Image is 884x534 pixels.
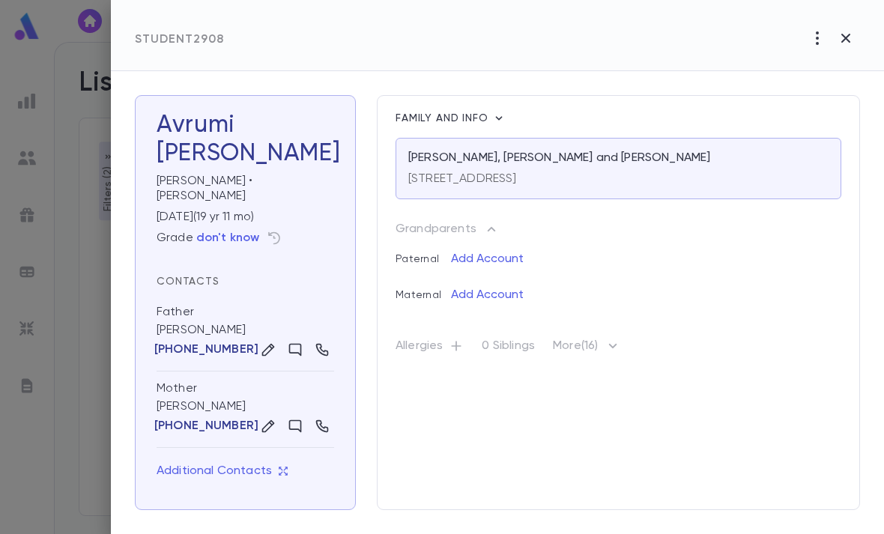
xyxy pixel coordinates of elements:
button: Grandparents [396,217,499,241]
div: [PERSON_NAME] [157,139,334,168]
p: [STREET_ADDRESS] [408,172,517,186]
p: Additional Contacts [157,464,288,479]
p: [PERSON_NAME], [PERSON_NAME] and [PERSON_NAME] [408,151,710,166]
p: Grandparents [396,222,476,237]
button: Add Account [451,247,524,271]
div: [DATE] ( 19 yr 11 mo ) [151,204,334,225]
button: [PHONE_NUMBER] [157,419,256,434]
span: Student 2908 [135,34,224,46]
div: Father [157,304,194,320]
div: [PERSON_NAME] [157,295,334,371]
p: [PHONE_NUMBER] [154,342,258,357]
div: Mother [157,380,197,396]
button: Add Account [451,283,524,307]
p: Allergies [396,339,464,359]
span: Contacts [157,276,220,287]
p: Maternal [396,277,451,301]
p: More (16) [553,337,622,361]
button: don't know [196,231,260,246]
h3: Avrumi [157,111,334,168]
p: Paternal [396,241,451,265]
p: [PHONE_NUMBER] [154,419,258,434]
div: [PERSON_NAME] • [PERSON_NAME] [151,168,334,204]
div: [PERSON_NAME] [157,371,334,448]
button: Additional Contacts [157,457,288,485]
span: Family and info [396,113,491,124]
p: 0 Siblings [482,339,535,359]
button: [PHONE_NUMBER] [157,342,256,357]
div: Grade [157,231,259,246]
